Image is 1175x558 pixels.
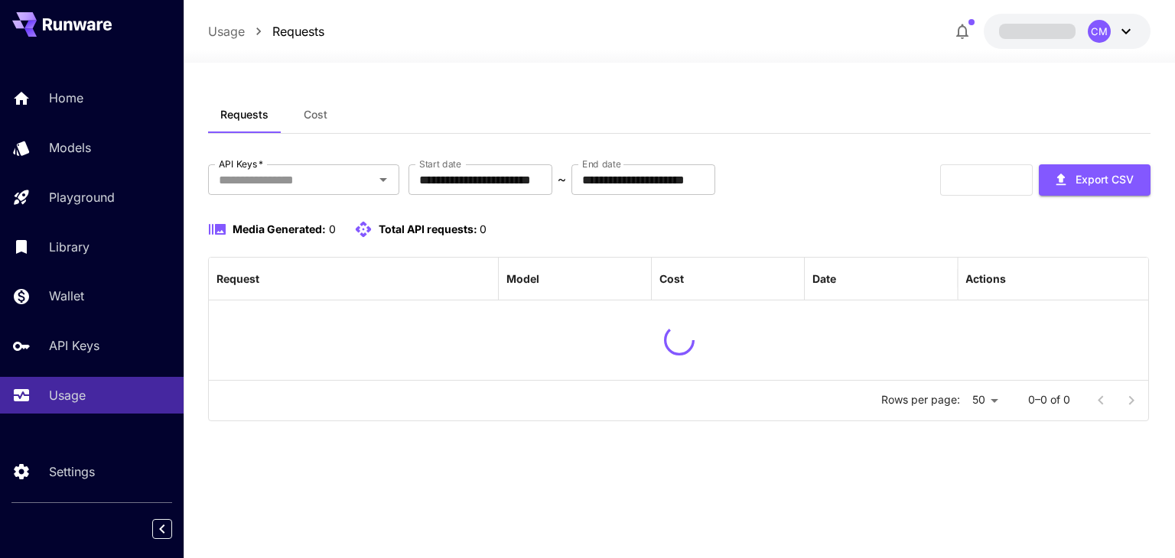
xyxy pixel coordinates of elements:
[659,272,684,285] div: Cost
[965,272,1006,285] div: Actions
[272,22,324,41] a: Requests
[220,108,269,122] span: Requests
[480,222,487,235] span: 0
[233,222,326,235] span: Media Generated:
[582,157,620,170] label: End date
[329,222,336,235] span: 0
[216,272,259,285] div: Request
[379,222,477,235] span: Total API requests:
[1039,164,1151,196] button: Export CSV
[304,108,327,122] span: Cost
[164,515,184,543] div: Collapse sidebar
[49,386,86,404] p: Usage
[812,272,836,285] div: Date
[208,22,324,41] nav: breadcrumb
[219,157,263,170] label: API Keys
[49,287,84,305] p: Wallet
[49,238,90,256] p: Library
[1028,392,1070,407] p: 0–0 of 0
[208,22,245,41] a: Usage
[419,157,461,170] label: Start date
[1088,20,1111,43] div: CM
[881,392,960,407] p: Rows per page:
[49,462,95,481] p: Settings
[966,389,1004,411] div: 50
[49,89,83,107] p: Home
[152,519,172,539] button: Collapse sidebar
[49,188,115,206] p: Playground
[373,169,394,190] button: Open
[558,170,566,189] p: ~
[506,272,539,285] div: Model
[49,138,91,157] p: Models
[984,14,1151,49] button: CM
[49,336,99,355] p: API Keys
